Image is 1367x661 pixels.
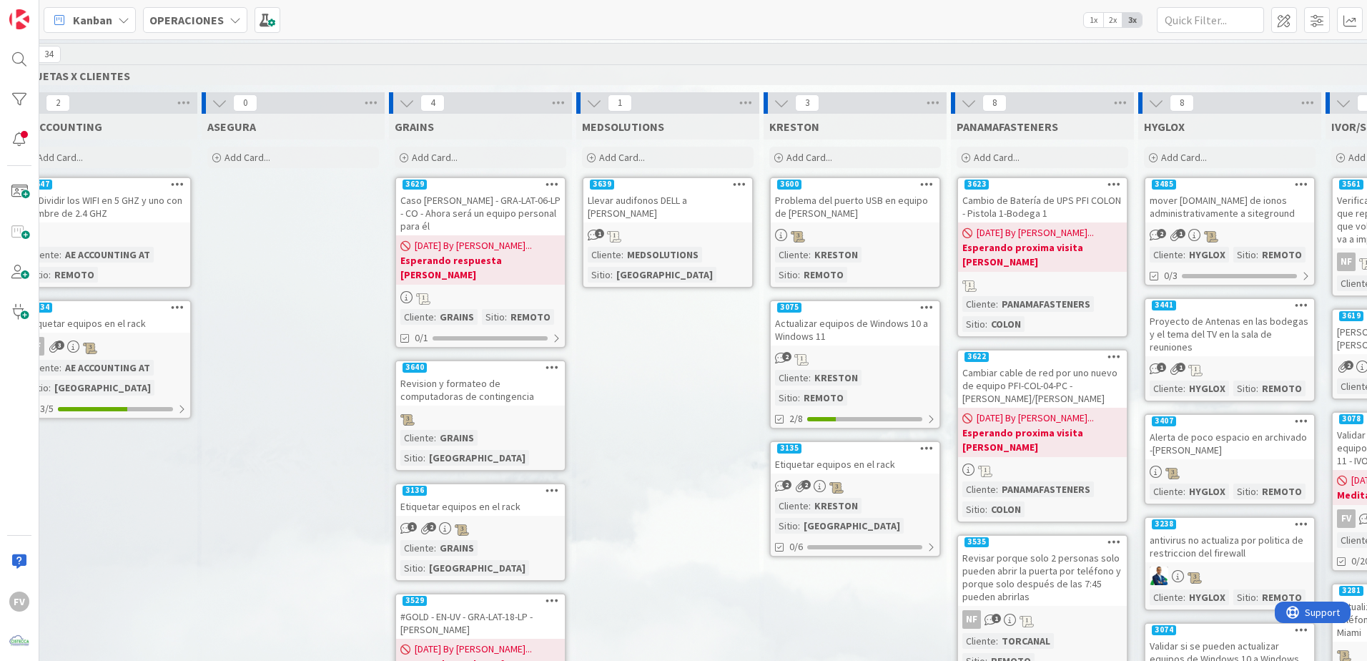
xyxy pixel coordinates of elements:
[623,247,702,263] div: MEDSOLUTIONS
[396,607,565,639] div: #GOLD - EN-UV - GRA-LAT-18-LP - [PERSON_NAME]
[789,539,803,554] span: 0/6
[395,177,566,348] a: 3629Caso [PERSON_NAME] - GRA-LAT-06-LP - CO - Ahora será un equipo personal para él[DATE] By [PER...
[51,380,154,396] div: [GEOGRAPHIC_DATA]
[403,596,427,606] div: 3529
[36,46,61,63] span: 34
[1152,180,1176,190] div: 3485
[1183,589,1185,605] span: :
[1144,177,1316,286] a: 3485mover [DOMAIN_NAME] de ionos administrativamente a sitegroundCliente:HYGLOXSitio:REMOTO0/3
[21,337,190,356] div: NF
[1170,94,1194,112] span: 8
[1150,567,1168,585] img: GA
[1145,415,1314,428] div: 3407
[21,314,190,333] div: Etiquetar equipos en el rack
[1145,191,1314,222] div: mover [DOMAIN_NAME] de ionos administrativamente a siteground
[21,301,190,333] div: 3134Etiquetar equipos en el rack
[583,191,752,222] div: Llevar audifonos DELL a [PERSON_NAME]
[1145,428,1314,459] div: Alerta de poco espacio en archivado -[PERSON_NAME]
[1145,178,1314,222] div: 3485mover [DOMAIN_NAME] de ionos administrativamente a siteground
[51,267,98,283] div: REMOTO
[59,247,61,263] span: :
[61,360,154,376] div: AE ACCOUNTING AT
[403,180,427,190] div: 3629
[964,352,989,362] div: 3622
[59,360,61,376] span: :
[403,363,427,373] div: 3640
[1337,509,1356,528] div: FV
[1258,484,1306,499] div: REMOTO
[771,314,939,346] div: Actualizar equipos de Windows 10 a Windows 11
[583,178,752,191] div: 3639
[809,498,811,514] span: :
[798,390,800,406] span: :
[1144,413,1316,505] a: 3407Alerta de poco espacio en archivado -[PERSON_NAME]Cliente:HYGLOXSitio:REMOTO
[782,352,791,361] span: 2
[588,247,621,263] div: Cliente
[977,411,1094,426] span: [DATE] By [PERSON_NAME]...
[769,441,941,557] a: 3135Etiquetar equipos en el rackCliente:KRESTONSitio:[GEOGRAPHIC_DATA]0/6
[1256,484,1258,499] span: :
[987,501,1025,517] div: COLON
[958,191,1127,222] div: Cambio de Batería de UPS PFI COLON - Pistola 1-Bodega 1
[21,178,190,191] div: 3647
[396,594,565,639] div: 3529#GOLD - EN-UV - GRA-LAT-18-LP - [PERSON_NAME]
[49,380,51,396] span: :
[21,301,190,314] div: 3134
[436,430,478,446] div: GRAINS
[800,390,847,406] div: REMOTO
[962,316,985,332] div: Sitio
[974,151,1020,164] span: Add Card...
[1161,151,1207,164] span: Add Card...
[1122,13,1142,27] span: 3x
[1145,299,1314,312] div: 3441
[775,267,798,283] div: Sitio
[621,247,623,263] span: :
[771,301,939,314] div: 3075
[962,501,985,517] div: Sitio
[962,426,1122,454] b: Esperando proxima visita [PERSON_NAME]
[1176,229,1185,238] span: 1
[1145,567,1314,585] div: GA
[423,450,425,466] span: :
[1185,589,1229,605] div: HYGLOX
[789,411,803,426] span: 2/8
[962,240,1122,269] b: Esperando proxima visita [PERSON_NAME]
[996,481,998,497] span: :
[800,267,847,283] div: REMOTO
[800,518,904,534] div: [GEOGRAPHIC_DATA]
[1256,381,1258,396] span: :
[1157,229,1166,238] span: 2
[436,309,478,325] div: GRAINS
[423,560,425,576] span: :
[1339,180,1363,190] div: 3561
[1258,589,1306,605] div: REMOTO
[611,267,613,283] span: :
[958,549,1127,606] div: Revisar porque solo 2 personas solo pueden abrir la puerta por teléfono y porque solo después de ...
[998,481,1094,497] div: PANAMAFASTENERS
[1233,484,1256,499] div: Sitio
[1145,518,1314,562] div: 3238antivirus no actualiza por politica de restriccion del firewall
[20,300,192,419] a: 3134Etiquetar equipos en el rackNFCliente:AE ACCOUNTING ATSitio:[GEOGRAPHIC_DATA]3/5
[425,560,529,576] div: [GEOGRAPHIC_DATA]
[396,191,565,235] div: Caso [PERSON_NAME] - GRA-LAT-06-LP - CO - Ahora será un equipo personal para él
[396,497,565,516] div: Etiquetar equipos en el rack
[55,341,64,350] span: 3
[1183,247,1185,263] span: :
[987,316,1025,332] div: COLON
[396,178,565,191] div: 3629
[1145,178,1314,191] div: 3485
[233,94,257,112] span: 0
[958,178,1127,191] div: 3623
[771,455,939,474] div: Etiquetar equipos en el rack
[771,178,939,191] div: 3600
[771,191,939,222] div: Problema del puerto USB en equipo de [PERSON_NAME]
[415,238,532,253] span: [DATE] By [PERSON_NAME]...
[20,177,192,288] a: 3647AE Dividir los WIFI en 5 GHZ y uno con nombre de 2.4 GHZCliente:AE ACCOUNTING ATSitio:REMOTO
[396,178,565,235] div: 3629Caso [PERSON_NAME] - GRA-LAT-06-LP - CO - Ahora será un equipo personal para él
[809,247,811,263] span: :
[224,151,270,164] span: Add Card...
[1183,381,1185,396] span: :
[1152,625,1176,635] div: 3074
[798,267,800,283] span: :
[1344,361,1353,370] span: 2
